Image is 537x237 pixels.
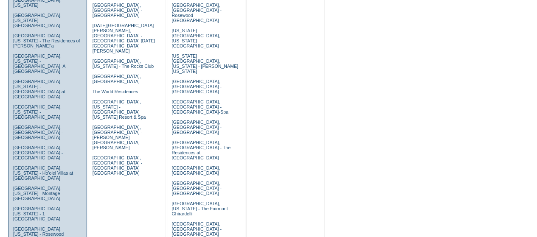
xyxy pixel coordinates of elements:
a: [GEOGRAPHIC_DATA], [US_STATE] - Ho'olei Villas at [GEOGRAPHIC_DATA] [13,165,73,181]
a: [GEOGRAPHIC_DATA], [GEOGRAPHIC_DATA] - [GEOGRAPHIC_DATA] [13,145,63,160]
a: [GEOGRAPHIC_DATA], [US_STATE] - [GEOGRAPHIC_DATA] [US_STATE] Resort & Spa [93,99,146,120]
a: [GEOGRAPHIC_DATA], [US_STATE] - The Rocks Club [93,59,154,69]
a: [GEOGRAPHIC_DATA], [US_STATE] - Montage [GEOGRAPHIC_DATA] [13,186,62,201]
a: [GEOGRAPHIC_DATA], [GEOGRAPHIC_DATA] - [PERSON_NAME][GEOGRAPHIC_DATA][PERSON_NAME] [93,125,142,150]
a: [GEOGRAPHIC_DATA], [GEOGRAPHIC_DATA] - Rosewood [GEOGRAPHIC_DATA] [172,3,221,23]
a: [GEOGRAPHIC_DATA], [US_STATE] - The Residences of [PERSON_NAME]'a [13,33,80,48]
a: [GEOGRAPHIC_DATA], [US_STATE] - [GEOGRAPHIC_DATA] at [GEOGRAPHIC_DATA] [13,79,65,99]
a: [GEOGRAPHIC_DATA], [GEOGRAPHIC_DATA] - [GEOGRAPHIC_DATA] [172,79,221,94]
a: [GEOGRAPHIC_DATA], [GEOGRAPHIC_DATA] - [GEOGRAPHIC_DATA] [172,181,221,196]
a: [US_STATE][GEOGRAPHIC_DATA], [US_STATE][GEOGRAPHIC_DATA] [172,28,220,48]
a: [GEOGRAPHIC_DATA], [GEOGRAPHIC_DATA] - [GEOGRAPHIC_DATA] [13,125,63,140]
a: [GEOGRAPHIC_DATA], [GEOGRAPHIC_DATA] - The Residences at [GEOGRAPHIC_DATA] [172,140,231,160]
a: [GEOGRAPHIC_DATA], [GEOGRAPHIC_DATA] - [GEOGRAPHIC_DATA] [172,120,221,135]
a: The World Residences [93,89,138,94]
a: [GEOGRAPHIC_DATA], [US_STATE] - [GEOGRAPHIC_DATA] [13,13,62,28]
a: [GEOGRAPHIC_DATA], [US_STATE] - [GEOGRAPHIC_DATA] [13,104,62,120]
a: [GEOGRAPHIC_DATA], [GEOGRAPHIC_DATA] - [GEOGRAPHIC_DATA]-Spa [172,99,228,114]
a: [GEOGRAPHIC_DATA], [GEOGRAPHIC_DATA] [172,165,220,176]
a: [GEOGRAPHIC_DATA], [GEOGRAPHIC_DATA] [93,74,141,84]
a: [GEOGRAPHIC_DATA], [US_STATE] - [GEOGRAPHIC_DATA], A [GEOGRAPHIC_DATA] [13,53,65,74]
a: [GEOGRAPHIC_DATA], [GEOGRAPHIC_DATA] - [GEOGRAPHIC_DATA] [GEOGRAPHIC_DATA] [93,155,142,176]
a: [US_STATE][GEOGRAPHIC_DATA], [US_STATE] - [PERSON_NAME] [US_STATE] [172,53,238,74]
a: [GEOGRAPHIC_DATA], [GEOGRAPHIC_DATA] - [GEOGRAPHIC_DATA] [93,3,142,18]
a: [GEOGRAPHIC_DATA], [US_STATE] - The Fairmont Ghirardelli [172,201,228,216]
a: [GEOGRAPHIC_DATA], [US_STATE] - 1 [GEOGRAPHIC_DATA] [13,206,62,221]
a: [DATE][GEOGRAPHIC_DATA][PERSON_NAME], [GEOGRAPHIC_DATA] - [GEOGRAPHIC_DATA] [DATE][GEOGRAPHIC_DAT... [93,23,155,53]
